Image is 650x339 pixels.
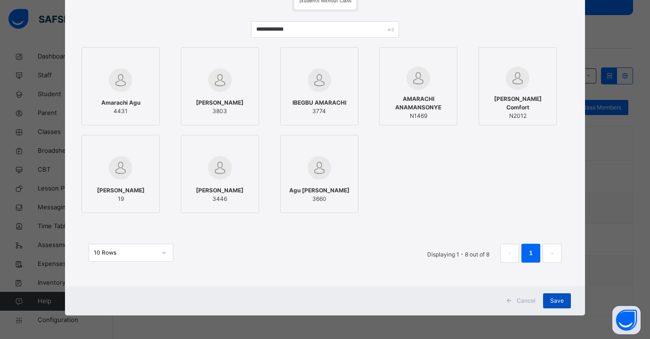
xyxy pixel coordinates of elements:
img: default.svg [406,66,430,90]
span: 3803 [196,107,244,116]
span: 3774 [292,107,346,116]
span: Save [550,297,564,305]
img: default.svg [308,68,331,92]
span: 3660 [289,195,349,203]
span: N2012 [484,112,552,120]
li: 下一页 [543,244,561,263]
span: 19 [97,195,145,203]
span: IBEGBU AMARACHI [292,99,346,107]
li: 1 [521,244,540,263]
span: 4431 [101,107,140,116]
button: prev page [500,244,519,263]
span: [PERSON_NAME] [97,186,145,195]
span: AMARACHI ANAMANSONYE [384,95,452,112]
img: default.svg [109,68,132,92]
img: default.svg [109,156,132,180]
li: 上一页 [500,244,519,263]
img: default.svg [506,66,529,90]
div: 10 Rows [94,248,156,257]
span: [PERSON_NAME] [196,99,244,107]
a: 1 [526,247,535,259]
button: next page [543,244,561,263]
li: Displaying 1 - 8 out of 8 [420,244,496,263]
span: N1469 [384,112,452,120]
span: Agu [PERSON_NAME] [289,186,349,195]
img: default.svg [208,68,232,92]
img: default.svg [208,156,232,180]
span: [PERSON_NAME] [196,186,244,195]
span: 3446 [196,195,244,203]
img: default.svg [308,156,331,180]
button: Open asap [612,306,641,334]
span: [PERSON_NAME] Comfort [484,95,552,112]
span: Cancel [517,297,536,305]
span: Amarachi Agu [101,99,140,107]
